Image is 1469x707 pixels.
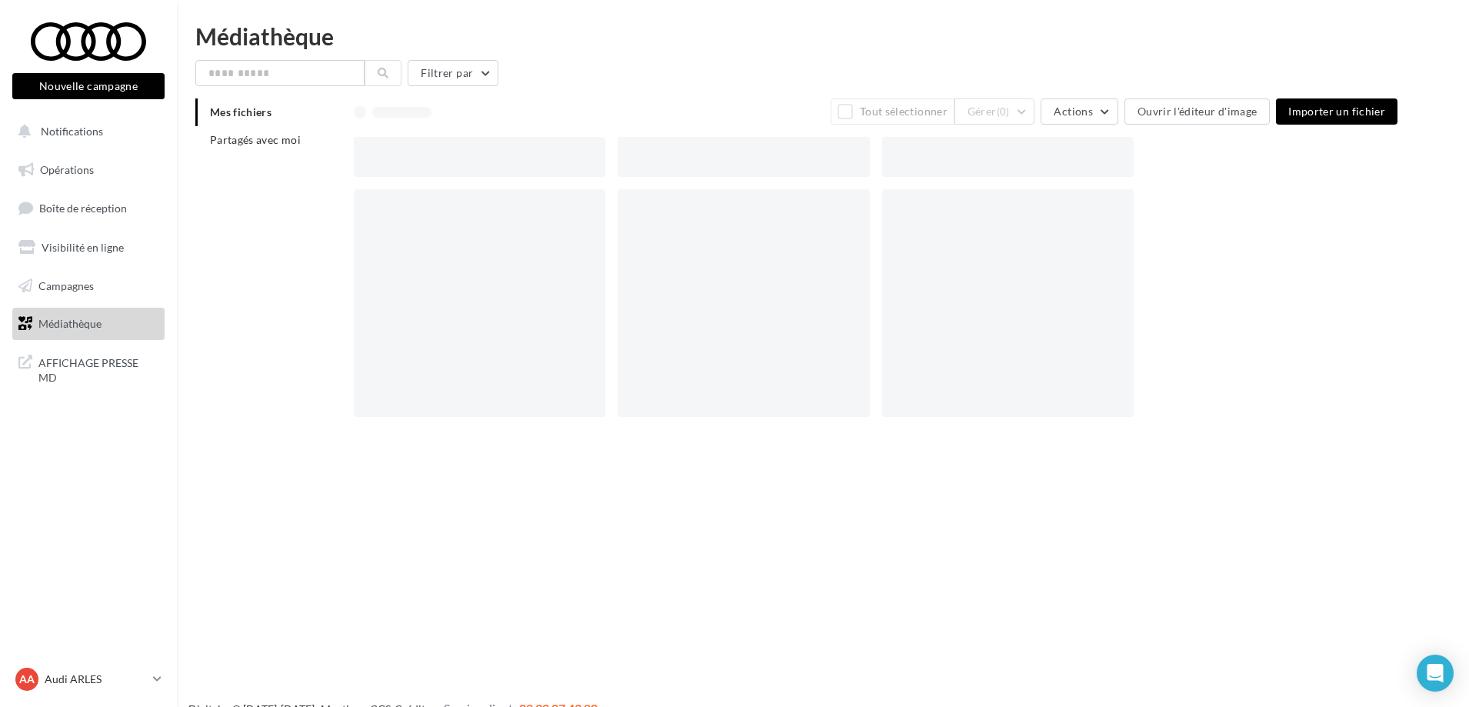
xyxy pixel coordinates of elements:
[9,270,168,302] a: Campagnes
[42,241,124,254] span: Visibilité en ligne
[210,133,301,146] span: Partagés avec moi
[19,672,35,687] span: AA
[38,278,94,292] span: Campagnes
[1417,655,1454,692] div: Open Intercom Messenger
[1041,98,1118,125] button: Actions
[1276,98,1397,125] button: Importer un fichier
[1054,105,1092,118] span: Actions
[9,154,168,186] a: Opérations
[195,25,1451,48] div: Médiathèque
[9,346,168,392] a: AFFICHAGE PRESSE MD
[831,98,954,125] button: Tout sélectionner
[38,317,102,330] span: Médiathèque
[12,665,165,694] a: AA Audi ARLES
[41,125,103,138] span: Notifications
[38,352,158,385] span: AFFICHAGE PRESSE MD
[408,60,498,86] button: Filtrer par
[9,115,162,148] button: Notifications
[1288,105,1385,118] span: Importer un fichier
[40,163,94,176] span: Opérations
[12,73,165,99] button: Nouvelle campagne
[9,232,168,264] a: Visibilité en ligne
[1124,98,1270,125] button: Ouvrir l'éditeur d'image
[210,105,271,118] span: Mes fichiers
[39,202,127,215] span: Boîte de réception
[954,98,1035,125] button: Gérer(0)
[9,308,168,340] a: Médiathèque
[9,192,168,225] a: Boîte de réception
[45,672,147,687] p: Audi ARLES
[997,105,1010,118] span: (0)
